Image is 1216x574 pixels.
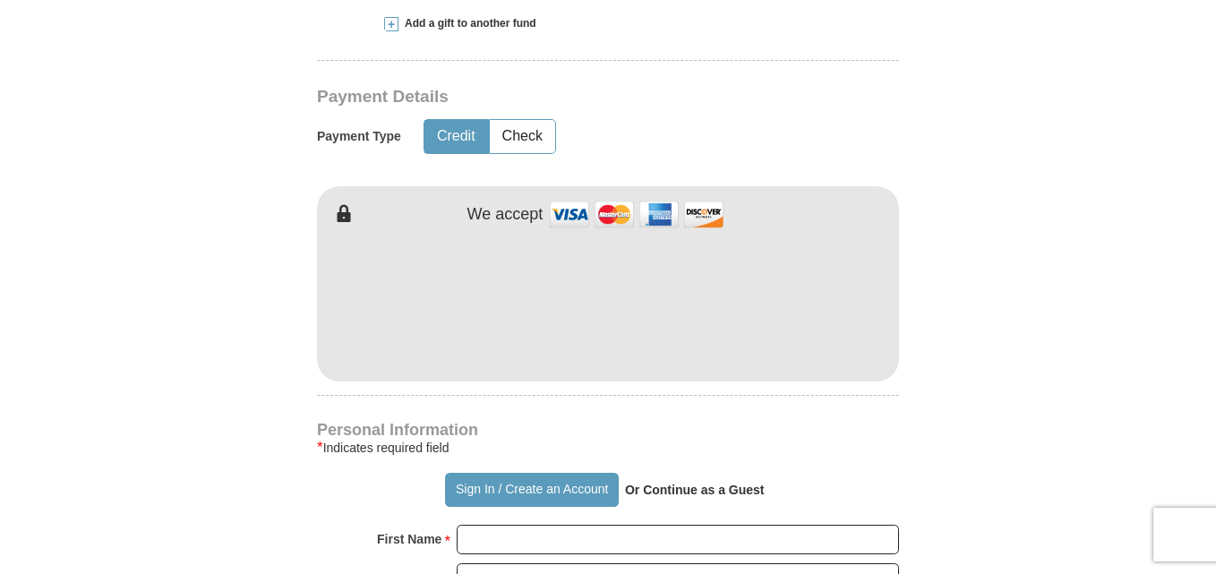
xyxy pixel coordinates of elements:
[490,120,555,153] button: Check
[317,87,774,107] h3: Payment Details
[317,129,401,144] h5: Payment Type
[317,437,899,458] div: Indicates required field
[377,527,441,552] strong: First Name
[467,205,544,225] h4: We accept
[398,16,536,31] span: Add a gift to another fund
[445,473,618,507] button: Sign In / Create an Account
[625,483,765,497] strong: Or Continue as a Guest
[547,195,726,234] img: credit cards accepted
[317,423,899,437] h4: Personal Information
[424,120,488,153] button: Credit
